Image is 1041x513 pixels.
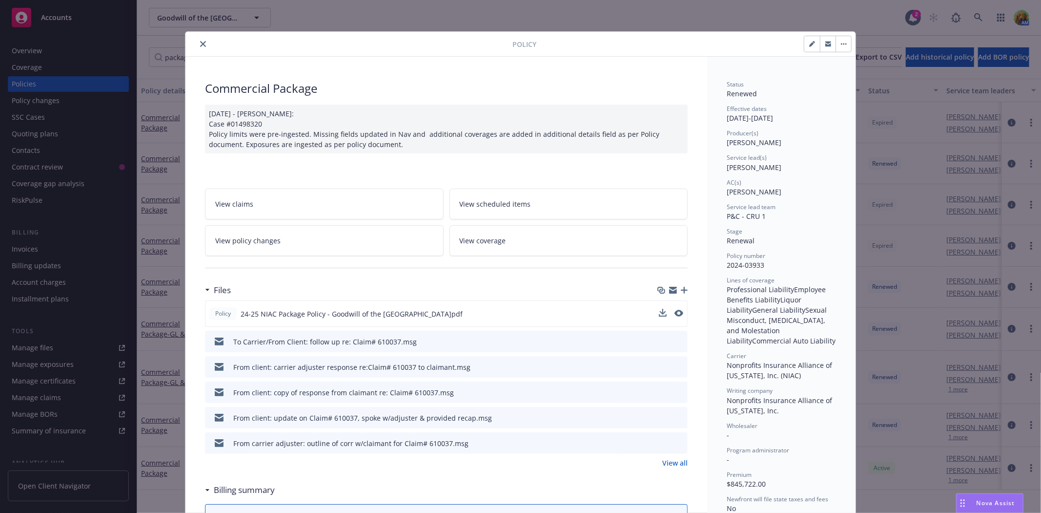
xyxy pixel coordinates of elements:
[727,305,829,345] span: Sexual Misconduct, [MEDICAL_DATA], and Molestation Liability
[727,504,736,513] span: No
[233,387,454,398] div: From client: copy of response from claimant re: Claim# 610037.msg
[215,199,253,209] span: View claims
[977,499,1015,507] span: Nova Assist
[727,105,836,123] div: [DATE] - [DATE]
[727,285,828,304] span: Employee Benefits Liability
[727,446,789,454] span: Program administrator
[659,362,667,372] button: download file
[727,212,766,221] span: P&C - CRU 1
[727,285,794,294] span: Professional Liability
[727,396,834,415] span: Nonprofits Insurance Alliance of [US_STATE], Inc.
[727,178,741,187] span: AC(s)
[205,189,444,219] a: View claims
[214,284,231,297] h3: Files
[727,187,781,196] span: [PERSON_NAME]
[659,413,667,423] button: download file
[213,309,233,318] span: Policy
[460,235,506,246] span: View coverage
[675,413,684,423] button: preview file
[727,260,764,270] span: 2024-03933
[727,422,757,430] span: Wholesaler
[957,494,969,513] div: Drag to move
[727,470,752,479] span: Premium
[215,235,281,246] span: View policy changes
[205,80,688,97] div: Commercial Package
[675,438,684,449] button: preview file
[752,305,805,315] span: General Liability
[727,361,834,380] span: Nonprofits Insurance Alliance of [US_STATE], Inc. (NIAC)
[727,479,766,489] span: $845,722.00
[205,484,275,496] div: Billing summary
[674,310,683,317] button: preview file
[449,189,688,219] a: View scheduled items
[205,105,688,153] div: [DATE] - [PERSON_NAME]: Case #01498320 Policy limits were pre-ingested. Missing fields updated in...
[727,430,729,440] span: -
[205,225,444,256] a: View policy changes
[512,39,536,49] span: Policy
[727,352,746,360] span: Carrier
[675,337,684,347] button: preview file
[460,199,531,209] span: View scheduled items
[727,495,828,503] span: Newfront will file state taxes and fees
[727,138,781,147] span: [PERSON_NAME]
[241,309,463,319] span: 24-25 NIAC Package Policy - Goodwill of the [GEOGRAPHIC_DATA]pdf
[662,458,688,468] a: View all
[727,129,758,137] span: Producer(s)
[659,309,667,317] button: download file
[727,455,729,464] span: -
[659,387,667,398] button: download file
[233,362,470,372] div: From client: carrier adjuster response re:Claim# 610037 to claimant.msg
[659,438,667,449] button: download file
[233,438,469,449] div: From carrier adjuster: outline of corr w/claimant for Claim# 610037.msg
[659,309,667,319] button: download file
[727,80,744,88] span: Status
[727,163,781,172] span: [PERSON_NAME]
[659,337,667,347] button: download file
[233,337,417,347] div: To Carrier/From Client: follow up re: Claim# 610037.msg
[449,225,688,256] a: View coverage
[675,362,684,372] button: preview file
[727,89,757,98] span: Renewed
[727,252,765,260] span: Policy number
[233,413,492,423] div: From client: update on Claim# 610037, spoke w/adjuster & provided recap.msg
[197,38,209,50] button: close
[727,203,776,211] span: Service lead team
[727,236,755,245] span: Renewal
[727,227,742,235] span: Stage
[727,153,767,162] span: Service lead(s)
[752,336,836,345] span: Commercial Auto Liability
[214,484,275,496] h3: Billing summary
[727,105,767,113] span: Effective dates
[205,284,231,297] div: Files
[675,387,684,398] button: preview file
[956,493,1023,513] button: Nova Assist
[727,295,803,315] span: Liquor Liability
[727,386,773,395] span: Writing company
[674,309,683,319] button: preview file
[727,276,775,284] span: Lines of coverage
